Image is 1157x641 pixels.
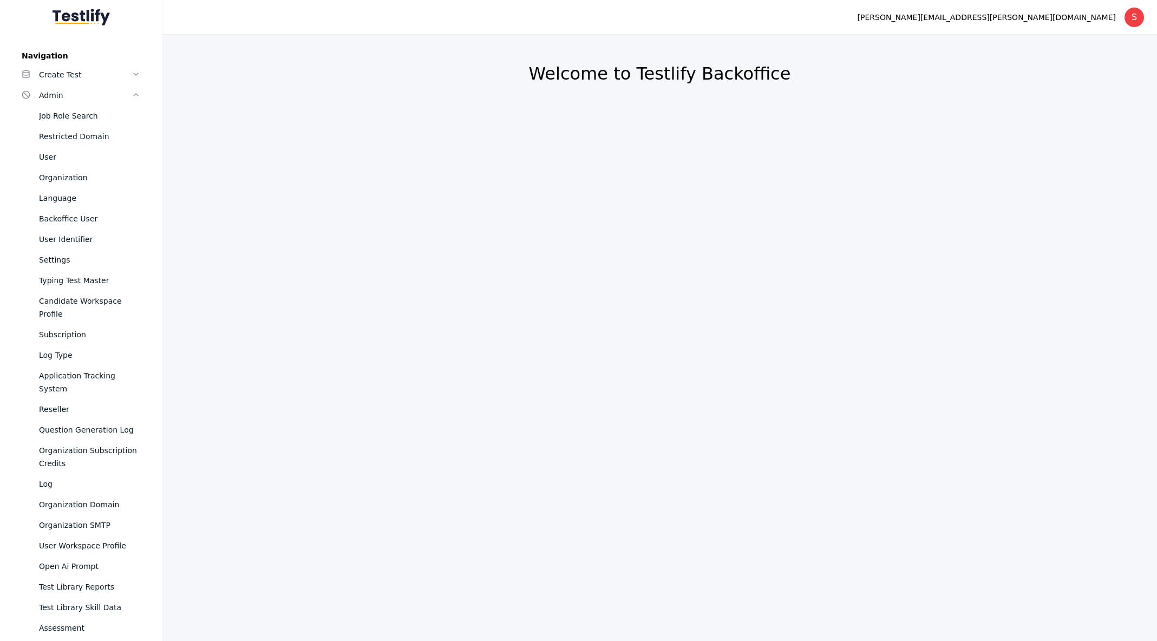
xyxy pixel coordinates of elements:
[39,68,132,81] div: Create Test
[13,291,149,324] a: Candidate Workspace Profile
[39,171,140,184] div: Organization
[39,274,140,287] div: Typing Test Master
[39,328,140,341] div: Subscription
[39,498,140,511] div: Organization Domain
[13,250,149,270] a: Settings
[13,270,149,291] a: Typing Test Master
[13,556,149,577] a: Open Ai Prompt
[39,130,140,143] div: Restricted Domain
[13,420,149,440] a: Question Generation Log
[39,212,140,225] div: Backoffice User
[13,324,149,345] a: Subscription
[39,109,140,122] div: Job Role Search
[13,51,149,60] label: Navigation
[39,349,140,362] div: Log Type
[13,597,149,618] a: Test Library Skill Data
[39,601,140,614] div: Test Library Skill Data
[13,440,149,474] a: Organization Subscription Credits
[13,126,149,147] a: Restricted Domain
[13,208,149,229] a: Backoffice User
[13,365,149,399] a: Application Tracking System
[53,9,110,25] img: Testlify - Backoffice
[13,535,149,556] a: User Workspace Profile
[39,295,140,320] div: Candidate Workspace Profile
[39,369,140,395] div: Application Tracking System
[39,539,140,552] div: User Workspace Profile
[13,106,149,126] a: Job Role Search
[13,345,149,365] a: Log Type
[39,580,140,593] div: Test Library Reports
[13,147,149,167] a: User
[39,478,140,490] div: Log
[39,423,140,436] div: Question Generation Log
[13,618,149,638] a: Assessment
[39,253,140,266] div: Settings
[188,63,1131,84] h2: Welcome to Testlify Backoffice
[13,577,149,597] a: Test Library Reports
[13,474,149,494] a: Log
[39,233,140,246] div: User Identifier
[39,403,140,416] div: Reseller
[13,167,149,188] a: Organization
[39,192,140,205] div: Language
[13,188,149,208] a: Language
[858,11,1116,24] div: [PERSON_NAME][EMAIL_ADDRESS][PERSON_NAME][DOMAIN_NAME]
[39,560,140,573] div: Open Ai Prompt
[13,515,149,535] a: Organization SMTP
[39,622,140,635] div: Assessment
[39,89,132,102] div: Admin
[13,399,149,420] a: Reseller
[13,494,149,515] a: Organization Domain
[39,519,140,532] div: Organization SMTP
[13,229,149,250] a: User Identifier
[39,444,140,470] div: Organization Subscription Credits
[1125,8,1144,27] div: S
[39,151,140,163] div: User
